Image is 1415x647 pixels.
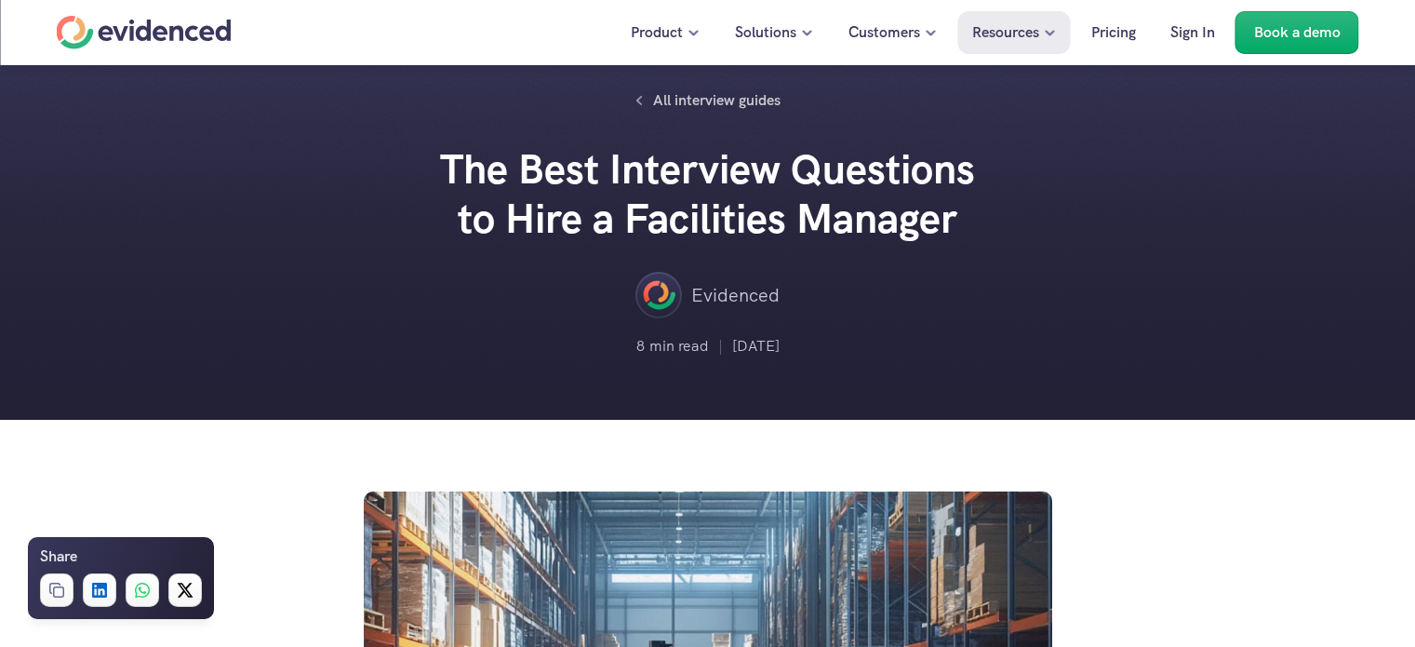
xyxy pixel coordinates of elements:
[735,20,796,45] p: Solutions
[636,334,645,358] p: 8
[631,20,683,45] p: Product
[653,88,781,113] p: All interview guides
[625,84,791,117] a: All interview guides
[732,334,780,358] p: [DATE]
[691,280,780,310] p: Evidenced
[429,145,987,244] h2: The Best Interview Questions to Hire a Facilities Manager
[1170,20,1215,45] p: Sign In
[972,20,1039,45] p: Resources
[1091,20,1136,45] p: Pricing
[635,272,682,318] img: ""
[57,16,232,49] a: Home
[1254,20,1341,45] p: Book a demo
[718,334,723,358] p: |
[1077,11,1150,54] a: Pricing
[848,20,920,45] p: Customers
[40,545,77,569] h6: Share
[1156,11,1229,54] a: Sign In
[1235,11,1359,54] a: Book a demo
[649,334,709,358] p: min read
